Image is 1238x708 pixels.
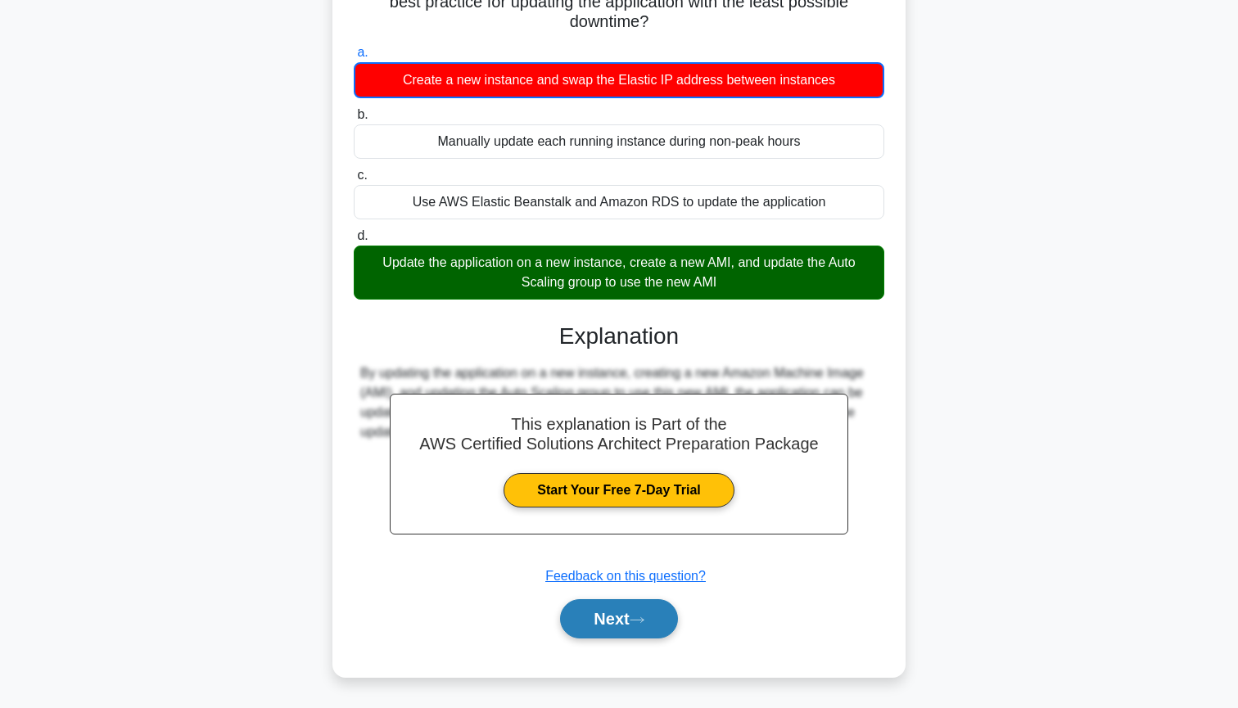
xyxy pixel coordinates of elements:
[357,168,367,182] span: c.
[354,124,884,159] div: Manually update each running instance during non-peak hours
[360,363,878,442] div: By updating the application on a new instance, creating a new Amazon Machine Image (AMI), and upd...
[504,473,734,507] a: Start Your Free 7-Day Trial
[545,569,706,583] a: Feedback on this question?
[357,107,368,121] span: b.
[354,185,884,219] div: Use AWS Elastic Beanstalk and Amazon RDS to update the application
[357,228,368,242] span: d.
[357,45,368,59] span: a.
[560,599,677,638] button: Next
[354,62,884,98] div: Create a new instance and swap the Elastic IP address between instances
[354,246,884,300] div: Update the application on a new instance, create a new AMI, and update the Auto Scaling group to ...
[364,322,874,350] h3: Explanation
